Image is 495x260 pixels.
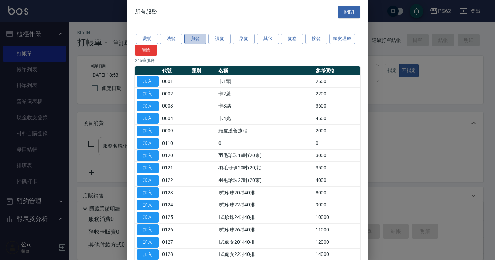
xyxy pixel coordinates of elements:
p: 246 筆服務 [135,57,360,64]
td: I式珍珠26吋40排 [217,224,314,236]
button: 清除 [135,45,157,56]
button: 加入 [137,224,159,235]
td: 9000 [314,199,360,211]
td: 0126 [160,224,190,236]
td: 0002 [160,87,190,100]
button: 加入 [137,113,159,124]
th: 類別 [190,66,216,75]
td: 0001 [160,75,190,88]
td: 4000 [314,174,360,187]
td: I式處女20吋40排 [217,236,314,248]
td: I式珍珠20吋40排 [217,186,314,199]
button: 加入 [137,126,159,136]
button: 加入 [137,187,159,198]
button: 加入 [137,138,159,149]
button: 加入 [137,212,159,223]
td: 羽毛珍珠18吋(20束) [217,149,314,162]
button: 洗髮 [160,34,182,44]
td: I式珍珠24吋40排 [217,211,314,224]
td: 卡2蘆 [217,87,314,100]
td: 卡1頭 [217,75,314,88]
button: 加入 [137,150,159,161]
button: 護髮 [208,34,231,44]
td: 10000 [314,211,360,224]
button: 接髮 [305,34,327,44]
td: 0 [314,137,360,149]
th: 代號 [160,66,190,75]
td: 0 [217,137,314,149]
td: 2000 [314,125,360,137]
button: 加入 [137,249,159,260]
td: 0120 [160,149,190,162]
button: 加入 [137,162,159,173]
td: 3000 [314,149,360,162]
td: 0003 [160,100,190,112]
th: 名稱 [217,66,314,75]
td: 頭皮蘆薈療程 [217,125,314,137]
td: 羽毛珍珠22吋(20束) [217,174,314,187]
td: 11000 [314,224,360,236]
button: 剪髮 [184,34,206,44]
button: 染髮 [233,34,255,44]
td: 0009 [160,125,190,137]
td: 卡4光 [217,112,314,125]
td: 0122 [160,174,190,187]
button: 髮卷 [281,34,303,44]
td: 0124 [160,199,190,211]
td: 12000 [314,236,360,248]
span: 所有服務 [135,8,157,15]
button: 加入 [137,237,159,248]
td: 0121 [160,162,190,174]
button: 加入 [137,76,159,87]
td: 卡3結 [217,100,314,112]
td: 0110 [160,137,190,149]
button: 加入 [137,200,159,211]
button: 其它 [257,34,279,44]
td: 羽毛珍珠20吋(20束) [217,162,314,174]
td: 0127 [160,236,190,248]
button: 頭皮理療 [329,34,355,44]
td: 3600 [314,100,360,112]
td: 0125 [160,211,190,224]
button: 關閉 [338,6,360,18]
button: 燙髮 [136,34,158,44]
td: I式珍珠22吋40排 [217,199,314,211]
button: 加入 [137,89,159,99]
td: 8000 [314,186,360,199]
td: 0123 [160,186,190,199]
button: 加入 [137,101,159,112]
td: 0004 [160,112,190,125]
td: 2500 [314,75,360,88]
td: 4500 [314,112,360,125]
td: 3500 [314,162,360,174]
th: 參考價格 [314,66,360,75]
td: 2200 [314,87,360,100]
button: 加入 [137,175,159,186]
